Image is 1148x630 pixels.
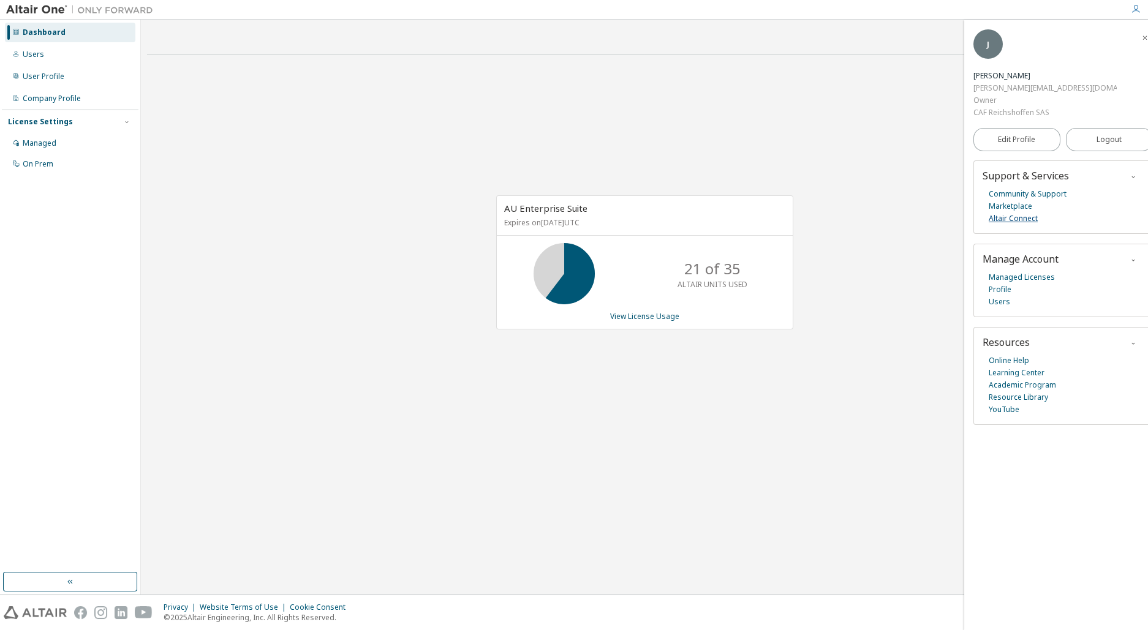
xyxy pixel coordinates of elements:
[989,283,1011,296] a: Profile
[74,606,87,619] img: facebook.svg
[290,602,353,612] div: Cookie Consent
[23,28,66,37] div: Dashboard
[989,391,1048,403] a: Resource Library
[989,188,1067,200] a: Community & Support
[23,138,56,148] div: Managed
[8,117,73,127] div: License Settings
[989,212,1038,225] a: Altair Connect
[973,128,1060,151] a: Edit Profile
[678,279,747,290] p: ALTAIR UNITS USED
[989,354,1029,367] a: Online Help
[1097,133,1122,146] span: Logout
[973,82,1117,94] div: [PERSON_NAME][EMAIL_ADDRESS][DOMAIN_NAME]
[4,606,67,619] img: altair_logo.svg
[989,367,1044,379] a: Learning Center
[983,336,1030,349] span: Resources
[973,70,1117,82] div: Julien Hofbauer
[989,271,1055,283] a: Managed Licenses
[983,169,1069,182] span: Support & Services
[504,217,782,228] p: Expires on [DATE] UTC
[6,4,159,16] img: Altair One
[684,258,741,279] p: 21 of 35
[989,403,1019,416] a: YouTube
[164,602,200,612] div: Privacy
[610,311,679,321] a: View License Usage
[998,135,1035,144] span: Edit Profile
[983,252,1059,266] span: Manage Account
[200,602,290,612] div: Website Terms of Use
[135,606,153,619] img: youtube.svg
[989,379,1056,391] a: Academic Program
[987,39,989,50] span: J
[94,606,107,619] img: instagram.svg
[989,296,1010,308] a: Users
[23,94,81,103] div: Company Profile
[504,202,587,214] span: AU Enterprise Suite
[23,50,44,59] div: Users
[973,94,1117,107] div: Owner
[23,72,64,81] div: User Profile
[973,107,1117,119] div: CAF Reichshoffen SAS
[164,612,353,623] p: © 2025 Altair Engineering, Inc. All Rights Reserved.
[115,606,127,619] img: linkedin.svg
[989,200,1032,212] a: Marketplace
[23,159,53,169] div: On Prem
